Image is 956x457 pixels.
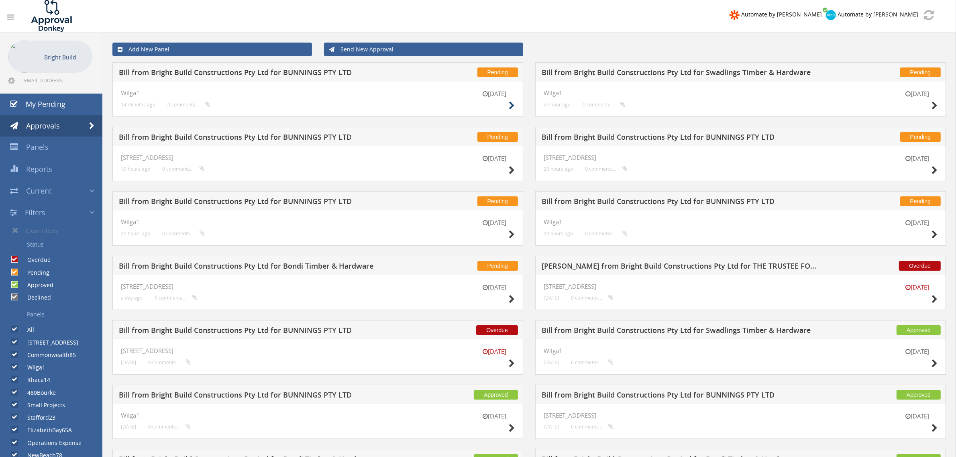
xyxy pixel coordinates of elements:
label: Overdue [19,256,51,264]
span: Reports [26,164,52,174]
label: Operations Expense [19,439,82,447]
h4: Wilga1 [121,90,515,96]
a: Send New Approval [324,43,524,56]
h4: [STREET_ADDRESS] [544,412,938,419]
h4: Wilga1 [121,412,515,419]
small: 0 comments... [571,295,614,301]
small: [DATE] [897,412,938,420]
h4: Wilga1 [121,218,515,225]
label: Pending [19,269,49,277]
small: [DATE] [897,90,938,98]
span: Approved [897,325,941,335]
small: [DATE] [121,424,136,430]
span: Pending [900,67,941,77]
a: Clear Filters [6,223,102,238]
small: 0 comments... [167,102,210,108]
small: [DATE] [475,283,515,292]
span: My Pending [26,99,65,109]
small: 0 comments... [585,231,628,237]
span: Overdue [899,261,941,271]
label: Approved [19,281,53,289]
span: Automate by [PERSON_NAME] [838,10,918,18]
a: Status [6,238,102,251]
small: 19 hours ago [121,166,150,172]
small: [DATE] [897,347,938,356]
small: [DATE] [544,424,559,430]
label: Declined [19,294,51,302]
h4: Wilga1 [544,90,938,96]
small: an hour ago [544,102,571,108]
a: Panels [6,308,102,321]
small: 0 comments... [162,166,205,172]
small: [DATE] [475,412,515,420]
label: Stafford23 [19,414,55,422]
span: Filters [25,208,45,217]
h5: Bill from Bright Build Constructions Pty Ltd for BUNNINGS PTY LTD [119,133,397,143]
h4: Wilga1 [544,218,938,225]
small: 20 hours ago [544,231,573,237]
h5: Bill from Bright Build Constructions Pty Ltd for BUNNINGS PTY LTD [542,391,820,401]
h5: Bill from Bright Build Constructions Pty Ltd for BUNNINGS PTY LTD [542,133,820,143]
h5: Bill from Bright Build Constructions Pty Ltd for BUNNINGS PTY LTD [119,198,397,208]
h5: Bill from Bright Build Constructions Pty Ltd for BUNNINGS PTY LTD [119,391,397,401]
label: Wilga1 [19,363,45,371]
img: refresh.png [924,10,934,20]
h5: Bill from Bright Build Constructions Pty Ltd for Swadlings Timber & Hardware [542,69,820,79]
small: 0 comments... [155,295,197,301]
small: 20 hours ago [544,166,573,172]
h5: Bill from Bright Build Constructions Pty Ltd for BUNNINGS PTY LTD [119,326,397,337]
small: 0 comments... [148,359,191,365]
small: [DATE] [475,218,515,227]
small: 14 minutes ago [121,102,155,108]
span: Pending [477,261,518,271]
span: Automate by [PERSON_NAME] [741,10,822,18]
span: Approved [897,390,941,400]
h4: [STREET_ADDRESS] [121,154,515,161]
label: All [19,326,34,334]
label: [STREET_ADDRESS] [19,339,78,347]
small: [DATE] [897,218,938,227]
img: xero-logo.png [826,10,836,20]
small: 0 comments... [571,359,614,365]
small: 0 comments... [585,166,628,172]
small: [DATE] [475,347,515,356]
label: Commonwealth85 [19,351,76,359]
h5: Bill from Bright Build Constructions Pty Ltd for BUNNINGS PTY LTD [119,69,397,79]
span: Pending [477,132,518,142]
h5: [PERSON_NAME] from Bright Build Constructions Pty Ltd for THE TRUSTEE FOR PACESKOSKI FAMILY TRUST [542,262,820,272]
label: Small Projects [19,401,65,409]
p: Bright Build [44,52,88,62]
h4: [STREET_ADDRESS] [544,154,938,161]
h4: [STREET_ADDRESS] [544,283,938,290]
small: [DATE] [475,90,515,98]
small: 20 hours ago [121,231,150,237]
span: Approvals [26,121,60,131]
small: 0 comments... [162,231,205,237]
span: Overdue [476,325,518,335]
span: Pending [900,132,941,142]
span: Current [26,186,51,196]
small: 0 comments... [571,424,614,430]
label: 480Bourke [19,389,56,397]
label: ElizabethBay65A [19,426,72,434]
h4: Wilga1 [544,347,938,354]
span: [EMAIL_ADDRESS][DOMAIN_NAME] [22,77,91,84]
h4: [STREET_ADDRESS] [121,347,515,354]
img: zapier-logomark.png [730,10,740,20]
span: Pending [477,67,518,77]
label: Ithaca14 [19,376,50,384]
span: Approved [474,390,518,400]
span: Panels [26,142,49,152]
small: [DATE] [544,295,559,301]
h5: Bill from Bright Build Constructions Pty Ltd for Swadlings Timber & Hardware [542,326,820,337]
span: Pending [900,196,941,206]
h5: Bill from Bright Build Constructions Pty Ltd for BUNNINGS PTY LTD [542,198,820,208]
small: [DATE] [121,359,136,365]
small: [DATE] [897,283,938,292]
h4: [STREET_ADDRESS] [121,283,515,290]
small: [DATE] [475,154,515,163]
a: Add New Panel [112,43,312,56]
small: 0 comments... [583,102,625,108]
h5: Bill from Bright Build Constructions Pty Ltd for Bondi Timber & Hardware [119,262,397,272]
span: Pending [477,196,518,206]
